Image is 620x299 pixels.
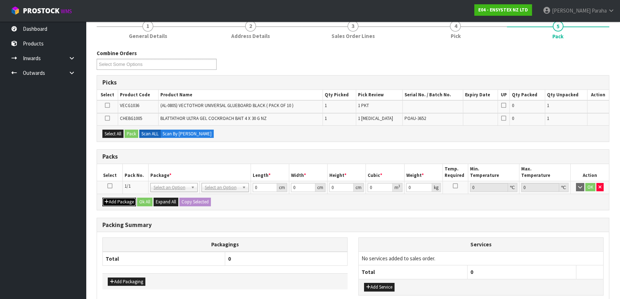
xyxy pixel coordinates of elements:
th: Action [571,164,609,181]
span: CHEBG1005 [120,115,142,121]
button: Ok All [137,198,152,206]
span: 1 [325,102,327,108]
span: 1 PKT [358,102,369,108]
label: Scan ALL [139,130,161,138]
span: 0 [512,102,514,108]
th: Product Code [118,90,159,100]
span: (AL-080S) VECTOTHOR UNIVERSAL GLUEBOARD BLACK ( PACK OF 10 ) [160,102,294,108]
span: 3 [348,21,358,32]
th: Action [587,90,609,100]
th: Qty Picked [323,90,356,100]
span: 1 [547,102,549,108]
th: Pick Review [356,90,402,100]
h3: Packing Summary [102,222,604,228]
th: Total [103,252,225,266]
span: Paraha [592,7,607,14]
th: Max. Temperature [519,164,571,181]
th: Select [97,164,123,181]
button: Add Package [102,198,136,206]
span: Expand All [156,199,176,205]
label: Scan By [PERSON_NAME] [160,130,214,138]
th: Weight [404,164,442,181]
th: Serial No. / Batch No. [403,90,463,100]
div: ℃ [559,183,568,192]
div: m [393,183,402,192]
th: Qty Unpacked [545,90,587,100]
button: Add Service [364,283,394,291]
th: Product Name [159,90,323,100]
button: Expand All [154,198,178,206]
span: Pick [450,32,460,40]
button: Select All [102,130,123,138]
th: Height [328,164,366,181]
th: Min. Temperature [468,164,519,181]
sup: 3 [398,184,400,188]
th: Package [148,164,251,181]
th: Packagings [103,238,348,252]
span: 1/1 [125,183,131,189]
button: Copy Selected [179,198,211,206]
td: No services added to sales order. [359,251,603,265]
span: 0 [470,269,473,275]
th: Temp. Required [442,164,468,181]
th: Width [289,164,327,181]
th: Pack No. [123,164,149,181]
span: 4 [450,21,461,32]
th: UP [498,90,510,100]
div: ℃ [508,183,517,192]
a: E04 - ENSYSTEX NZ LTD [474,4,532,16]
h3: Picks [102,79,604,86]
span: ProStock [23,6,59,15]
th: Services [359,238,603,251]
th: Select [97,90,118,100]
small: WMS [61,8,72,15]
span: [PERSON_NAME] [552,7,591,14]
span: 0 [512,115,514,121]
span: POAU-3652 [405,115,426,121]
button: Add Packaging [108,278,145,286]
label: Combine Orders [97,49,137,57]
div: cm [277,183,287,192]
th: Qty Packed [510,90,545,100]
th: Cubic [366,164,404,181]
span: Pack [552,33,563,40]
span: Select an Option [205,183,239,192]
span: 1 [142,21,153,32]
th: Total [359,265,468,279]
span: 1 [547,115,549,121]
span: 5 [553,21,563,32]
th: Length [251,164,289,181]
span: Sales Order Lines [331,32,375,40]
span: 1 [MEDICAL_DATA] [358,115,393,121]
div: kg [432,183,441,192]
span: BLATTATHOR ULTRA GEL COCKROACH BAIT 4 X 30 G NZ [160,115,267,121]
div: cm [354,183,364,192]
span: 0 [228,255,231,262]
img: cube-alt.png [11,6,20,15]
div: cm [315,183,325,192]
th: Expiry Date [463,90,498,100]
button: OK [585,183,595,192]
span: General Details [129,32,167,40]
span: Select an Option [154,183,188,192]
h3: Packs [102,153,604,160]
span: 2 [245,21,256,32]
span: Address Details [231,32,270,40]
button: Pack [125,130,138,138]
span: 1 [325,115,327,121]
strong: E04 - ENSYSTEX NZ LTD [478,7,528,13]
span: VECG1036 [120,102,139,108]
